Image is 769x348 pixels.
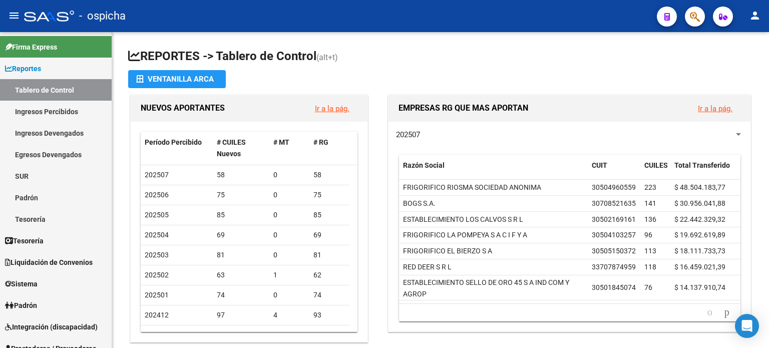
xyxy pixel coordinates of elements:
div: 85 [217,209,266,221]
span: Integración (discapacidad) [5,321,98,332]
mat-icon: menu [8,10,20,22]
div: 0 [273,169,305,181]
div: 6 [273,329,305,341]
div: 80 [313,329,345,341]
span: # CUILES Nuevos [217,138,246,158]
div: 30501845074 [592,282,636,293]
span: $ 16.459.021,39 [674,263,725,271]
div: 30505150372 [592,245,636,257]
span: $ 48.504.183,77 [674,183,725,191]
datatable-header-cell: # MT [269,132,309,165]
span: Período Percibido [145,138,202,146]
span: 202507 [145,171,169,179]
a: Ir a la pág. [315,104,349,113]
div: FRIGORIFICO LA POMPEYA S A C I F Y A [403,229,527,241]
button: Ventanilla ARCA [128,70,226,88]
datatable-header-cell: CUIT [588,155,640,188]
div: FRIGORIFICO EL BIERZO S A [403,245,492,257]
span: EMPRESAS RG QUE MAS APORTAN [399,103,528,113]
div: 81 [217,249,266,261]
span: CUILES [644,161,668,169]
span: 202503 [145,251,169,259]
div: 30502169161 [592,214,636,225]
div: 75 [217,189,266,201]
span: 96 [644,231,652,239]
div: RED DEER S R L [403,261,452,273]
div: 74 [313,289,345,301]
div: 81 [313,249,345,261]
div: 86 [217,329,266,341]
span: Padrón [5,300,37,311]
div: 4 [273,309,305,321]
span: $ 14.137.910,74 [674,283,725,291]
span: 202505 [145,211,169,219]
div: 30504103257 [592,229,636,241]
div: 93 [313,309,345,321]
div: 0 [273,189,305,201]
div: 0 [273,249,305,261]
span: - ospicha [79,5,126,27]
span: 113 [644,247,656,255]
div: 1 [273,269,305,281]
mat-icon: person [749,10,761,22]
span: 141 [644,199,656,207]
span: $ 22.442.329,32 [674,215,725,223]
a: go to next page [720,307,734,318]
span: # MT [273,138,289,146]
div: 0 [273,289,305,301]
datatable-header-cell: Total Transferido [670,155,740,188]
span: $ 18.111.733,73 [674,247,725,255]
span: 202502 [145,271,169,279]
div: 0 [273,229,305,241]
span: 202501 [145,291,169,299]
span: Sistema [5,278,38,289]
a: go to previous page [703,307,717,318]
span: Liquidación de Convenios [5,257,93,268]
span: Razón Social [403,161,445,169]
button: Ir a la pág. [307,99,357,118]
div: 69 [313,229,345,241]
div: 30708521635 [592,198,636,209]
a: Ir a la pág. [698,104,732,113]
span: 118 [644,263,656,271]
div: 74 [217,289,266,301]
span: 202412 [145,311,169,319]
span: 76 [644,283,652,291]
div: 63 [217,269,266,281]
span: Tesorería [5,235,44,246]
div: 62 [313,269,345,281]
span: # RG [313,138,328,146]
span: NUEVOS APORTANTES [141,103,225,113]
span: Total Transferido [674,161,730,169]
div: 69 [217,229,266,241]
span: 202411 [145,331,169,339]
div: 30504960559 [592,182,636,193]
div: Open Intercom Messenger [735,314,759,338]
div: 33707874959 [592,261,636,273]
div: FRIGORIFICO RIOSMA SOCIEDAD ANONIMA [403,182,541,193]
div: 58 [313,169,345,181]
div: Ventanilla ARCA [136,70,218,88]
span: 202504 [145,231,169,239]
div: 85 [313,209,345,221]
span: 202506 [145,191,169,199]
datatable-header-cell: # CUILES Nuevos [213,132,270,165]
div: ESTABLECIMIENTO SELLO DE ORO 45 S A IND COM Y AGROP [403,277,584,300]
span: $ 30.956.041,88 [674,199,725,207]
div: 75 [313,189,345,201]
datatable-header-cell: CUILES [640,155,670,188]
datatable-header-cell: Razón Social [399,155,588,188]
span: 223 [644,183,656,191]
span: CUIT [592,161,607,169]
span: 136 [644,215,656,223]
span: $ 19.692.619,89 [674,231,725,239]
button: Ir a la pág. [690,99,740,118]
div: ESTABLECIMIENTO LOS CALVOS S R L [403,214,523,225]
div: 58 [217,169,266,181]
span: Firma Express [5,42,57,53]
h1: REPORTES -> Tablero de Control [128,48,753,66]
datatable-header-cell: # RG [309,132,349,165]
span: (alt+t) [316,53,338,62]
span: 202507 [396,130,420,139]
div: BOGS S.A. [403,198,436,209]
